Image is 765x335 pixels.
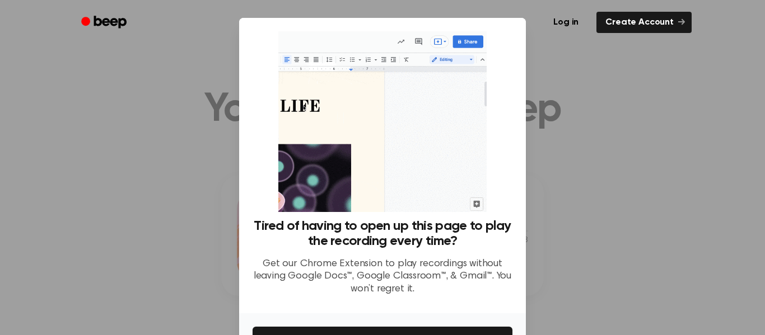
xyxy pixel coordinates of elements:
[253,258,512,296] p: Get our Chrome Extension to play recordings without leaving Google Docs™, Google Classroom™, & Gm...
[596,12,692,33] a: Create Account
[542,10,590,35] a: Log in
[73,12,137,34] a: Beep
[253,219,512,249] h3: Tired of having to open up this page to play the recording every time?
[278,31,486,212] img: Beep extension in action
